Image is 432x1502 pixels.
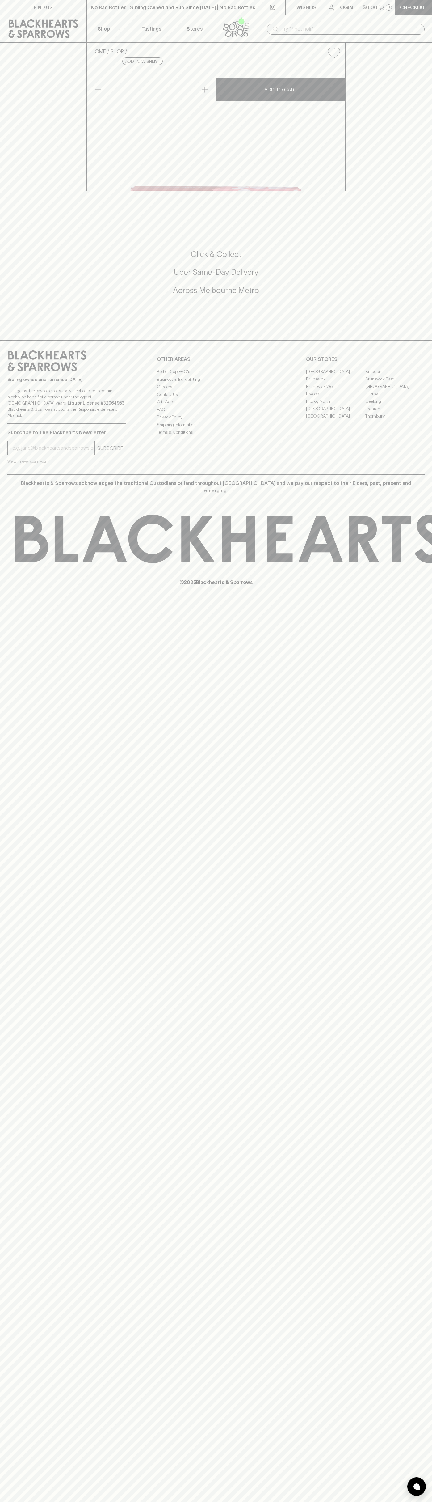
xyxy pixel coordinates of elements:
a: Braddon [365,368,425,375]
button: ADD TO CART [216,78,345,101]
p: Checkout [400,4,428,11]
a: Fitzroy North [306,397,365,405]
a: SHOP [111,49,124,54]
p: SUBSCRIBE [97,444,123,452]
p: Subscribe to The Blackhearts Newsletter [7,429,126,436]
p: OTHER AREAS [157,355,275,363]
a: [GEOGRAPHIC_DATA] [306,412,365,420]
p: 0 [388,6,390,9]
a: [GEOGRAPHIC_DATA] [306,405,365,412]
button: SUBSCRIBE [95,441,126,455]
a: Gift Cards [157,398,275,406]
p: Wishlist [296,4,320,11]
a: Thornbury [365,412,425,420]
a: [GEOGRAPHIC_DATA] [365,383,425,390]
input: e.g. jane@blackheartsandsparrows.com.au [12,443,94,453]
p: Sibling owned and run since [DATE] [7,376,126,383]
a: Careers [157,383,275,391]
p: Stores [187,25,203,32]
button: Shop [87,15,130,42]
p: ADD TO CART [264,86,297,93]
a: Terms & Conditions [157,429,275,436]
a: [GEOGRAPHIC_DATA] [306,368,365,375]
p: Login [338,4,353,11]
a: Brunswick East [365,375,425,383]
a: Brunswick West [306,383,365,390]
a: FAQ's [157,406,275,413]
p: Blackhearts & Sparrows acknowledges the traditional Custodians of land throughout [GEOGRAPHIC_DAT... [12,479,420,494]
p: It is against the law to sell or supply alcohol to, or to obtain alcohol on behalf of a person un... [7,388,126,418]
button: Add to wishlist [122,57,163,65]
p: $0.00 [363,4,377,11]
button: Add to wishlist [325,45,342,61]
a: Bottle Drop FAQ's [157,368,275,375]
a: Contact Us [157,391,275,398]
a: Fitzroy [365,390,425,397]
a: Shipping Information [157,421,275,428]
a: HOME [92,49,106,54]
a: Geelong [365,397,425,405]
a: Prahran [365,405,425,412]
p: OUR STORES [306,355,425,363]
strong: Liquor License #32064953 [68,401,124,405]
p: We will never spam you [7,458,126,465]
img: bubble-icon [413,1483,420,1490]
a: Stores [173,15,216,42]
p: FIND US [34,4,53,11]
h5: Across Melbourne Metro [7,285,425,295]
p: Tastings [141,25,161,32]
img: 38550.png [87,63,345,191]
a: Business & Bulk Gifting [157,375,275,383]
a: Elwood [306,390,365,397]
a: Privacy Policy [157,414,275,421]
h5: Click & Collect [7,249,425,259]
div: Call to action block [7,224,425,328]
a: Tastings [130,15,173,42]
h5: Uber Same-Day Delivery [7,267,425,277]
p: Shop [98,25,110,32]
a: Brunswick [306,375,365,383]
input: Try "Pinot noir" [282,24,420,34]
